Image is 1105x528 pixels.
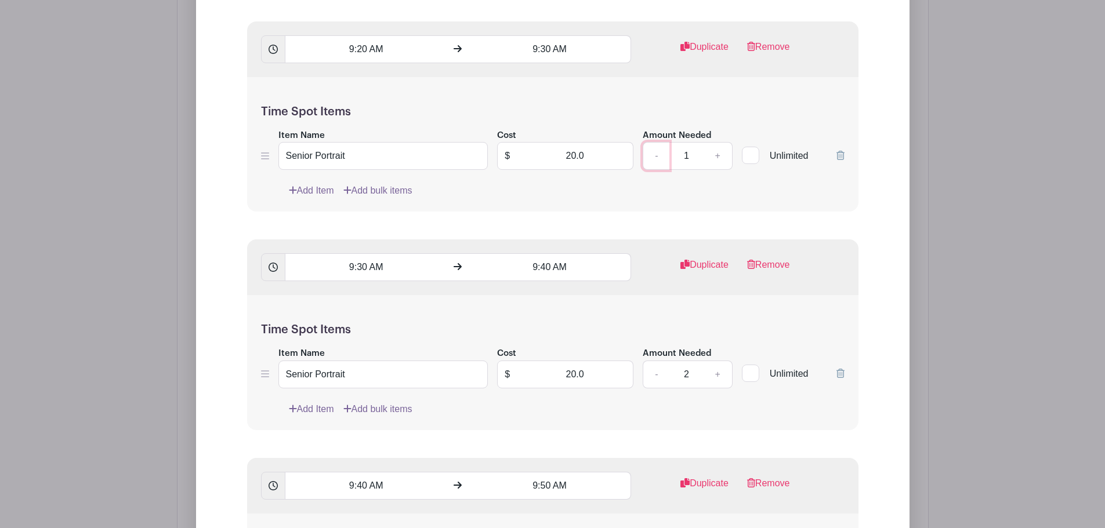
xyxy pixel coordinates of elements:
a: Duplicate [680,476,729,500]
a: Add bulk items [343,184,412,198]
input: e.g. Snacks or Check-in Attendees [278,361,488,388]
a: Remove [747,476,790,500]
input: Set End Time [469,35,631,63]
label: Cost [497,129,516,143]
span: Unlimited [770,151,809,161]
a: Remove [747,40,790,63]
label: Amount Needed [643,347,711,361]
a: Add Item [289,402,334,416]
a: Remove [747,258,790,281]
input: Set Start Time [285,253,447,281]
label: Item Name [278,347,325,361]
h5: Time Spot Items [261,323,845,337]
span: $ [497,361,517,388]
span: Unlimited [770,369,809,378]
label: Amount Needed [643,129,711,143]
input: Set End Time [469,472,631,500]
input: Set End Time [469,253,631,281]
a: + [703,142,732,170]
span: $ [497,142,517,170]
a: Add Item [289,184,334,198]
input: Set Start Time [285,472,447,500]
a: Duplicate [680,258,729,281]
input: e.g. Snacks or Check-in Attendees [278,142,488,170]
a: - [643,142,669,170]
a: + [703,361,732,388]
h5: Time Spot Items [261,105,845,119]
label: Cost [497,347,516,361]
a: Add bulk items [343,402,412,416]
a: Duplicate [680,40,729,63]
a: - [643,361,669,388]
label: Item Name [278,129,325,143]
input: Set Start Time [285,35,447,63]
